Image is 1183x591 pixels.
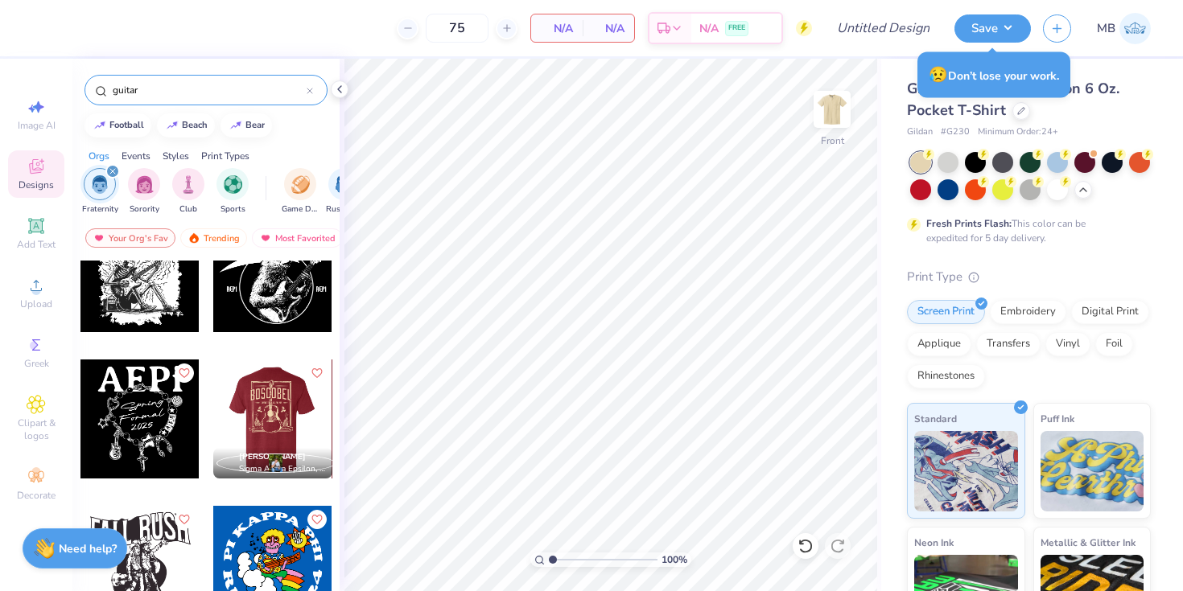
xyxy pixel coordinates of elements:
div: Foil [1095,332,1133,356]
img: Sorority Image [135,175,154,194]
span: N/A [592,20,624,37]
div: beach [182,121,208,129]
span: Greek [24,357,49,370]
div: filter for Club [172,168,204,215]
span: N/A [541,20,573,37]
img: trend_line.gif [229,121,242,130]
span: [PERSON_NAME] [239,451,306,462]
div: Transfers [976,332,1041,356]
span: Sigma Alpha Epsilon, [GEOGRAPHIC_DATA][US_STATE] [239,463,326,475]
img: trending.gif [188,232,200,244]
div: filter for Sorority [128,168,160,215]
button: Save [954,14,1031,43]
div: Trending [180,228,247,248]
div: Your Org's Fav [85,228,175,248]
div: Embroidery [990,300,1066,324]
img: Madison Brewington [1119,13,1151,44]
img: most_fav.gif [93,232,105,244]
span: 😥 [929,64,948,85]
div: Orgs [89,149,109,163]
img: Standard [914,431,1018,511]
div: Vinyl [1045,332,1090,356]
span: Sports [221,203,245,215]
div: This color can be expedited for 5 day delivery. [926,216,1124,245]
button: Like [307,510,327,529]
strong: Need help? [59,541,117,556]
span: Gildan [907,125,933,139]
strong: Fresh Prints Flash: [926,217,1012,230]
button: Like [175,510,194,529]
span: Minimum Order: 24 + [978,125,1058,139]
span: N/A [699,20,719,37]
div: Print Type [907,268,1151,286]
div: Front [821,133,844,148]
button: filter button [128,168,160,215]
div: Events [122,149,150,163]
span: Club [179,203,197,215]
span: Game Day [282,203,319,215]
span: Decorate [17,489,56,502]
img: Fraternity Image [91,175,109,194]
div: bear [245,121,265,129]
span: Neon Ink [914,534,954,551]
div: Digital Print [1071,300,1149,324]
button: filter button [326,168,363,215]
div: Applique [907,332,971,356]
button: filter button [82,168,118,215]
span: Upload [20,298,52,310]
button: Like [307,363,327,383]
div: Don’t lose your work. [917,52,1070,98]
span: Rush & Bid [326,203,363,215]
span: Fraternity [82,203,118,215]
div: filter for Sports [216,168,249,215]
img: Front [816,93,848,125]
input: Try "Alpha" [111,82,307,98]
button: football [84,113,151,137]
span: MB [1097,19,1115,38]
div: Screen Print [907,300,985,324]
img: Club Image [179,175,197,194]
div: Print Types [201,149,249,163]
button: beach [157,113,215,137]
div: football [109,121,144,129]
button: bear [221,113,272,137]
span: 100 % [662,552,687,567]
img: Game Day Image [291,175,310,194]
span: Sorority [130,203,159,215]
img: Sports Image [224,175,242,194]
input: – – [426,14,488,43]
div: filter for Rush & Bid [326,168,363,215]
span: Puff Ink [1041,410,1074,427]
img: Puff Ink [1041,431,1144,511]
img: trend_line.gif [166,121,179,130]
div: Rhinestones [907,364,985,388]
span: FREE [728,23,745,34]
span: Clipart & logos [8,417,64,442]
img: Rush & Bid Image [336,175,354,194]
button: filter button [282,168,319,215]
div: filter for Fraternity [82,168,118,215]
span: Add Text [17,238,56,251]
a: MB [1097,13,1151,44]
div: filter for Game Day [282,168,319,215]
span: # G230 [941,125,970,139]
span: Gildan Adult Ultra Cotton 6 Oz. Pocket T-Shirt [907,79,1119,120]
span: Standard [914,410,957,427]
img: most_fav.gif [259,232,272,244]
button: filter button [172,168,204,215]
span: Image AI [18,119,56,132]
button: filter button [216,168,249,215]
span: Metallic & Glitter Ink [1041,534,1136,551]
div: Styles [163,149,189,163]
button: Like [175,363,194,383]
img: trend_line.gif [93,121,106,130]
span: Designs [19,179,54,191]
div: Most Favorited [252,228,343,248]
input: Untitled Design [824,12,942,44]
